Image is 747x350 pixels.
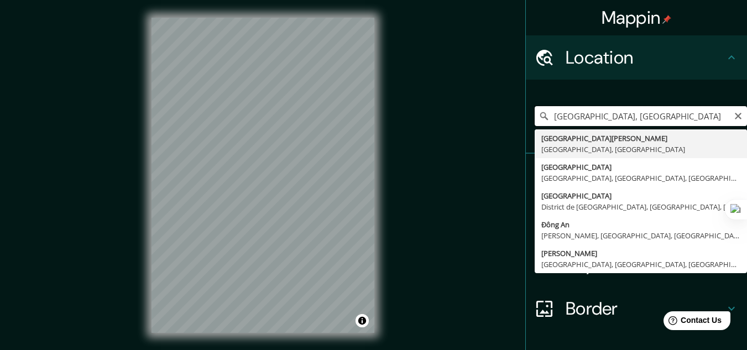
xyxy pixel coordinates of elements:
h4: Mappin [602,7,672,29]
div: [GEOGRAPHIC_DATA][PERSON_NAME] [541,133,740,144]
div: Border [526,286,747,331]
div: [GEOGRAPHIC_DATA] [541,190,740,201]
img: pin-icon.png [662,15,671,24]
canvas: Map [152,18,374,333]
div: [PERSON_NAME] [541,248,740,259]
div: Layout [526,242,747,286]
div: [GEOGRAPHIC_DATA], [GEOGRAPHIC_DATA] [541,144,740,155]
div: [GEOGRAPHIC_DATA], [GEOGRAPHIC_DATA], [GEOGRAPHIC_DATA] [541,173,740,184]
div: Đông An [541,219,740,230]
input: Pick your city or area [535,106,747,126]
div: [GEOGRAPHIC_DATA], [GEOGRAPHIC_DATA], [GEOGRAPHIC_DATA], [GEOGRAPHIC_DATA] [541,259,740,270]
div: [PERSON_NAME], [GEOGRAPHIC_DATA], [GEOGRAPHIC_DATA] [541,230,740,241]
iframe: Help widget launcher [649,307,735,338]
div: District de [GEOGRAPHIC_DATA], [GEOGRAPHIC_DATA], [GEOGRAPHIC_DATA] [541,201,740,212]
h4: Layout [566,253,725,275]
div: Style [526,198,747,242]
div: Pins [526,154,747,198]
div: [GEOGRAPHIC_DATA] [541,161,740,173]
h4: Border [566,297,725,320]
button: Clear [734,110,743,121]
h4: Location [566,46,725,69]
button: Toggle attribution [356,314,369,327]
div: Location [526,35,747,80]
